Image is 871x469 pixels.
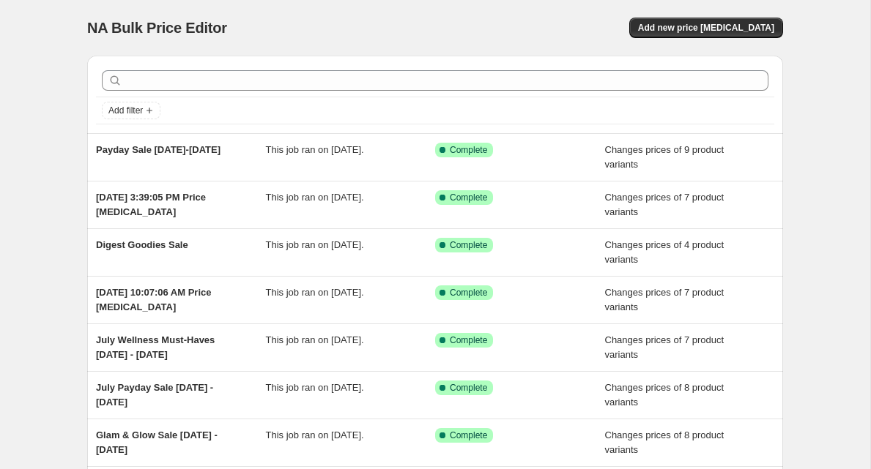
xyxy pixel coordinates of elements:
[102,102,160,119] button: Add filter
[605,429,724,455] span: Changes prices of 8 product variants
[605,382,724,408] span: Changes prices of 8 product variants
[96,144,220,155] span: Payday Sale [DATE]-[DATE]
[96,239,188,250] span: Digest Goodies Sale
[96,382,213,408] span: July Payday Sale [DATE] - [DATE]
[450,429,487,441] span: Complete
[450,382,487,394] span: Complete
[87,20,227,36] span: NA Bulk Price Editor
[638,22,774,34] span: Add new price [MEDICAL_DATA]
[605,334,724,360] span: Changes prices of 7 product variants
[266,192,364,203] span: This job ran on [DATE].
[266,287,364,298] span: This job ran on [DATE].
[450,144,487,156] span: Complete
[96,429,218,455] span: Glam & Glow Sale [DATE] - [DATE]
[605,239,724,265] span: Changes prices of 4 product variants
[605,287,724,312] span: Changes prices of 7 product variants
[450,334,487,346] span: Complete
[629,18,783,38] button: Add new price [MEDICAL_DATA]
[450,239,487,251] span: Complete
[266,334,364,345] span: This job ran on [DATE].
[266,429,364,440] span: This job ran on [DATE].
[605,192,724,217] span: Changes prices of 7 product variants
[450,287,487,299] span: Complete
[96,287,212,312] span: [DATE] 10:07:06 AM Price [MEDICAL_DATA]
[96,334,215,360] span: July Wellness Must-Haves [DATE] - [DATE]
[450,192,487,203] span: Complete
[605,144,724,170] span: Changes prices of 9 product variants
[266,382,364,393] span: This job ran on [DATE].
[108,105,143,116] span: Add filter
[96,192,206,217] span: [DATE] 3:39:05 PM Price [MEDICAL_DATA]
[266,239,364,250] span: This job ran on [DATE].
[266,144,364,155] span: This job ran on [DATE].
